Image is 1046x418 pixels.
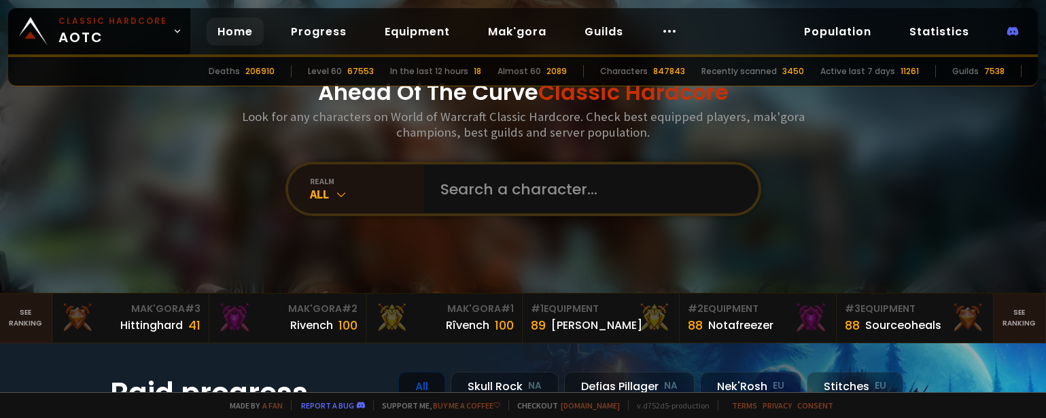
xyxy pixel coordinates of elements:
span: Checkout [508,400,620,411]
small: NA [664,379,678,393]
div: Defias Pillager [564,372,695,401]
a: Mak'gora [477,18,557,46]
a: Population [793,18,882,46]
a: Seeranking [994,294,1046,343]
div: Characters [600,65,648,77]
div: Nek'Rosh [700,372,801,401]
div: Sourceoheals [865,317,941,334]
a: a fan [262,400,283,411]
a: Terms [732,400,757,411]
div: 41 [188,316,201,334]
div: All [398,372,445,401]
h1: Raid progress [110,372,382,415]
div: Equipment [845,302,985,316]
div: Deaths [209,65,240,77]
a: #2Equipment88Notafreezer [680,294,837,343]
a: Report a bug [301,400,354,411]
span: AOTC [58,15,167,48]
span: Made by [222,400,283,411]
span: v. d752d5 - production [628,400,710,411]
div: Stitches [807,372,903,401]
span: # 3 [845,302,860,315]
div: 67553 [347,65,374,77]
a: Classic HardcoreAOTC [8,8,190,54]
div: Recently scanned [701,65,777,77]
a: [DOMAIN_NAME] [561,400,620,411]
div: Notafreezer [708,317,773,334]
div: 88 [845,316,860,334]
a: #1Equipment89[PERSON_NAME] [523,294,680,343]
div: Skull Rock [451,372,559,401]
div: Mak'Gora [217,302,358,316]
span: Support me, [373,400,500,411]
div: Active last 7 days [820,65,895,77]
div: Mak'Gora [374,302,515,316]
a: Consent [797,400,833,411]
div: Rivench [290,317,333,334]
a: Buy me a coffee [433,400,500,411]
div: Almost 60 [498,65,541,77]
div: Mak'Gora [60,302,201,316]
div: 89 [531,316,546,334]
div: 7538 [984,65,1005,77]
a: Progress [280,18,358,46]
a: Guilds [574,18,634,46]
div: 2089 [546,65,567,77]
span: # 1 [531,302,544,315]
a: Mak'Gora#1Rîvench100 [366,294,523,343]
div: 11261 [901,65,919,77]
small: NA [528,379,542,393]
span: # 2 [342,302,358,315]
div: 88 [688,316,703,334]
div: 847843 [653,65,685,77]
div: All [310,186,424,202]
div: 3450 [782,65,804,77]
small: EU [875,379,886,393]
a: Mak'Gora#3Hittinghard41 [52,294,209,343]
div: 100 [338,316,358,334]
div: 206910 [245,65,275,77]
div: [PERSON_NAME] [551,317,642,334]
span: # 2 [688,302,703,315]
div: Equipment [688,302,828,316]
div: Rîvench [446,317,489,334]
span: Classic Hardcore [538,77,729,107]
h1: Ahead Of The Curve [318,76,729,109]
div: Equipment [531,302,671,316]
div: 18 [474,65,481,77]
a: #3Equipment88Sourceoheals [837,294,994,343]
h3: Look for any characters on World of Warcraft Classic Hardcore. Check best equipped players, mak'g... [237,109,810,140]
a: Home [207,18,264,46]
div: Level 60 [308,65,342,77]
small: EU [773,379,784,393]
div: Guilds [952,65,979,77]
div: In the last 12 hours [390,65,468,77]
span: # 3 [185,302,201,315]
a: Mak'Gora#2Rivench100 [209,294,366,343]
div: 100 [495,316,514,334]
span: # 1 [501,302,514,315]
small: Classic Hardcore [58,15,167,27]
div: Hittinghard [120,317,183,334]
a: Statistics [899,18,980,46]
div: realm [310,176,424,186]
a: Privacy [763,400,792,411]
a: Equipment [374,18,461,46]
input: Search a character... [432,164,742,213]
